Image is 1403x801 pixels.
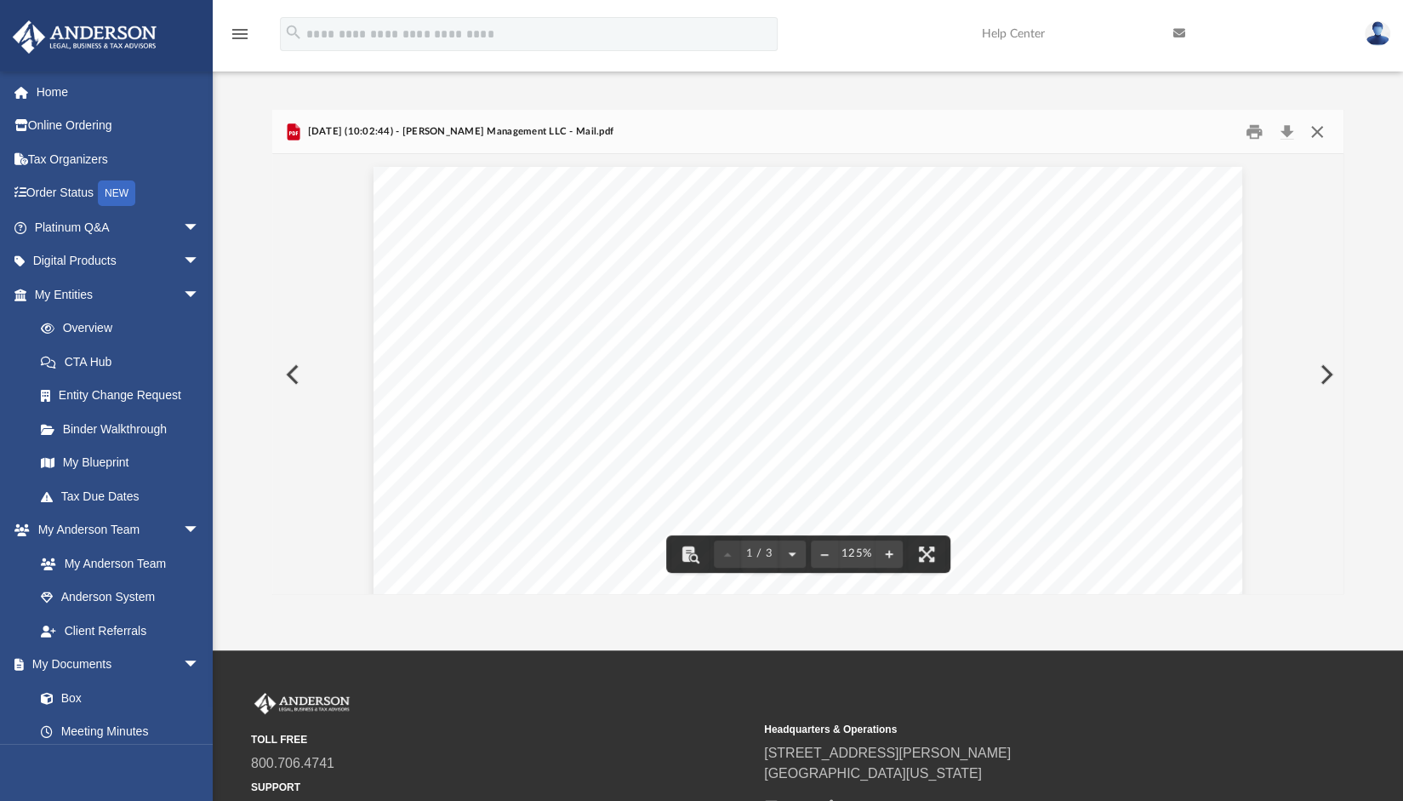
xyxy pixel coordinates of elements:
a: Entity Change Request [24,379,225,413]
a: Online Ordering [12,109,225,143]
button: Zoom out [811,535,838,573]
a: Home [12,75,225,109]
button: Download [1271,118,1302,145]
span: 1 / 3 [741,548,778,559]
img: User Pic [1365,21,1390,46]
div: File preview [272,154,1343,593]
small: SUPPORT [251,780,752,795]
div: Document Viewer [272,154,1343,593]
div: Preview [272,110,1343,594]
small: TOLL FREE [251,732,752,747]
a: My Blueprint [24,446,217,480]
i: menu [230,24,250,44]
a: My Entitiesarrow_drop_down [12,277,225,312]
a: [GEOGRAPHIC_DATA][US_STATE] [764,766,982,781]
button: Close [1302,118,1332,145]
a: Digital Productsarrow_drop_down [12,244,225,278]
a: CTA Hub [24,345,225,379]
a: Tax Due Dates [24,479,225,513]
a: My Anderson Team [24,546,208,581]
button: Previous File [272,351,310,398]
button: 1 / 3 [741,535,778,573]
span: arrow_drop_down [183,277,217,312]
span: arrow_drop_down [183,244,217,279]
a: Client Referrals [24,614,217,648]
button: Next page [778,535,806,573]
a: Platinum Q&Aarrow_drop_down [12,210,225,244]
button: Next File [1306,351,1343,398]
a: 800.706.4741 [251,756,334,770]
a: Order StatusNEW [12,176,225,211]
small: Headquarters & Operations [764,722,1265,737]
a: Binder Walkthrough [24,412,225,446]
a: Meeting Minutes [24,715,217,749]
a: My Anderson Teamarrow_drop_down [12,513,217,547]
button: Print [1238,118,1272,145]
i: search [284,23,303,42]
a: menu [230,32,250,44]
div: NEW [98,180,135,206]
a: Anderson System [24,581,217,615]
span: arrow_drop_down [183,210,217,245]
a: Box [24,681,208,715]
a: Tax Organizers [12,142,225,176]
div: Current zoom level [838,548,875,559]
img: Anderson Advisors Platinum Portal [8,20,162,54]
a: My Documentsarrow_drop_down [12,648,217,682]
button: Enter fullscreen [908,535,945,573]
span: [DATE] (10:02:44) - [PERSON_NAME] Management LLC - Mail.pdf [304,124,613,140]
button: Toggle findbar [671,535,709,573]
a: [STREET_ADDRESS][PERSON_NAME] [764,746,1011,760]
span: arrow_drop_down [183,513,217,548]
a: Overview [24,312,225,346]
button: Zoom in [875,535,903,573]
img: Anderson Advisors Platinum Portal [251,693,353,715]
span: arrow_drop_down [183,648,217,683]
